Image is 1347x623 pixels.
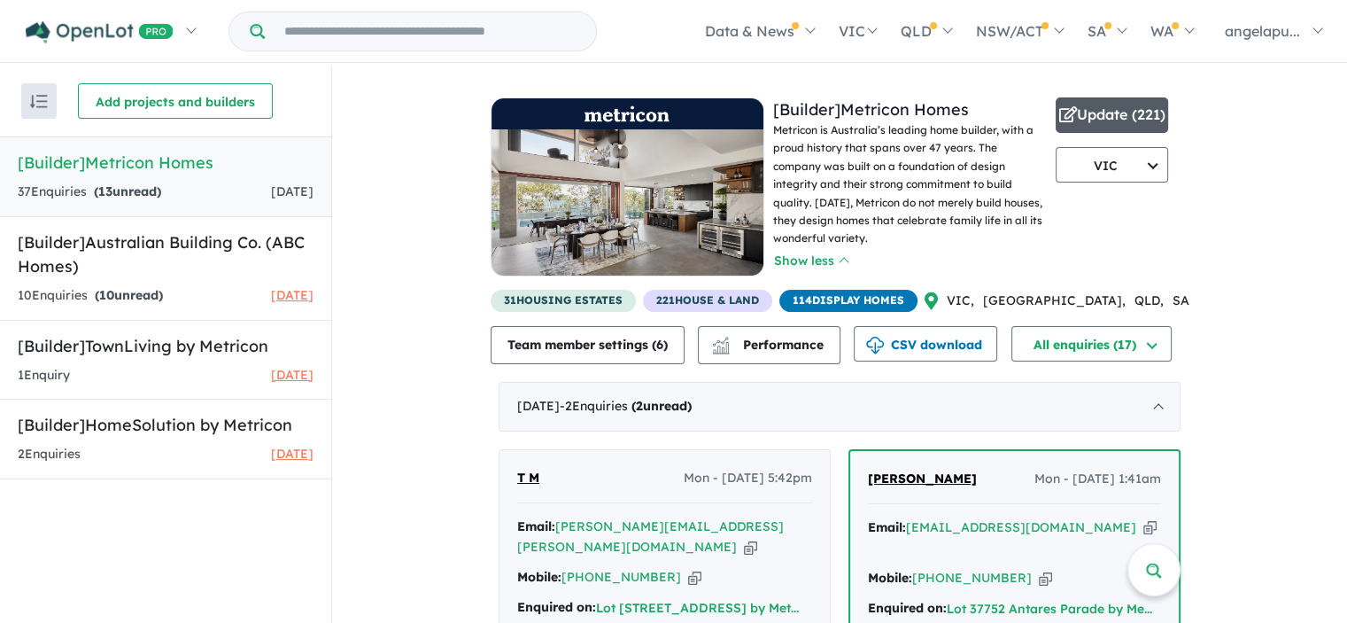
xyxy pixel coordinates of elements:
[582,103,673,125] img: Metricon Homes
[596,600,799,616] a: Lot [STREET_ADDRESS] by Met...
[26,21,174,43] img: Openlot PRO Logo White
[1134,291,1164,312] span: QLD ,
[744,538,757,557] button: Copy
[18,365,70,386] div: 1 Enquir y
[912,570,1032,586] a: [PHONE_NUMBER]
[906,519,1136,535] a: [EMAIL_ADDRESS][DOMAIN_NAME]
[643,290,772,312] span: 221 House & Land
[18,151,314,175] h5: [Builder] Metricon Homes
[491,290,636,312] span: 31 housing estates
[18,413,314,437] h5: [Builder] HomeSolution by Metricon
[596,599,799,618] button: Lot [STREET_ADDRESS] by Met...
[1039,569,1052,588] button: Copy
[1173,291,1189,312] span: SA
[1011,326,1172,362] button: All enquiries (17)
[271,287,314,303] span: [DATE]
[631,398,692,414] strong: ( unread)
[868,519,906,535] strong: Email:
[499,382,1181,432] div: [DATE]
[517,468,539,489] a: T M
[1056,97,1169,133] button: Update (221)
[99,287,114,303] span: 10
[517,518,784,556] a: [PERSON_NAME][EMAIL_ADDRESS][PERSON_NAME][DOMAIN_NAME]
[868,471,977,487] span: [PERSON_NAME]
[866,337,884,354] img: download icon
[868,600,947,616] strong: Enquired on:
[491,326,685,364] button: Team member settings (6)
[271,183,314,199] span: [DATE]
[1056,147,1169,183] button: VIC
[78,83,273,119] button: Add projects and builders
[560,398,692,414] span: - 2 Enquir ies
[18,334,314,358] h5: [Builder] TownLiving by Metricon
[636,398,643,414] span: 2
[868,469,977,490] a: [PERSON_NAME]
[698,326,840,364] button: Performance
[18,182,161,203] div: 37 Enquir ies
[268,12,592,51] input: Try estate name, suburb, builder or developer
[712,342,730,354] img: bar-chart.svg
[947,291,974,312] span: VIC ,
[983,291,1126,312] span: [GEOGRAPHIC_DATA] ,
[517,569,561,585] strong: Mobile:
[492,129,763,276] img: Metricon Homes
[715,337,824,353] span: Performance
[271,446,314,462] span: [DATE]
[947,601,1152,617] a: Lot 37752 Antares Parade by Me...
[688,568,701,587] button: Copy
[18,230,314,278] h5: [Builder] Australian Building Co. (ABC Homes)
[773,99,969,120] a: [Builder]Metricon Homes
[517,599,596,615] strong: Enquired on:
[30,95,48,108] img: sort.svg
[773,121,1047,248] p: Metricon is Australia’s leading home builder, with a proud history that spans over 47 years. The ...
[95,287,163,303] strong: ( unread)
[18,285,163,307] div: 10 Enquir ies
[1034,469,1161,490] span: Mon - [DATE] 1:41am
[868,570,912,586] strong: Mobile:
[773,251,849,271] button: Show less
[684,468,812,489] span: Mon - [DATE] 5:42pm
[1225,22,1300,40] span: angelapu...
[98,183,112,199] span: 13
[18,444,81,465] div: 2 Enquir ies
[561,569,681,585] a: [PHONE_NUMBER]
[712,337,728,347] img: line-chart.svg
[517,470,539,486] span: T M
[491,97,764,290] a: Metricon HomesMetricon Homes
[779,290,917,312] span: 114 Display Homes
[854,326,997,362] button: CSV download
[947,600,1152,619] button: Lot 37752 Antares Parade by Me...
[94,183,161,199] strong: ( unread)
[656,337,663,353] span: 6
[1143,518,1157,537] button: Copy
[517,518,555,534] strong: Email:
[271,367,314,383] span: [DATE]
